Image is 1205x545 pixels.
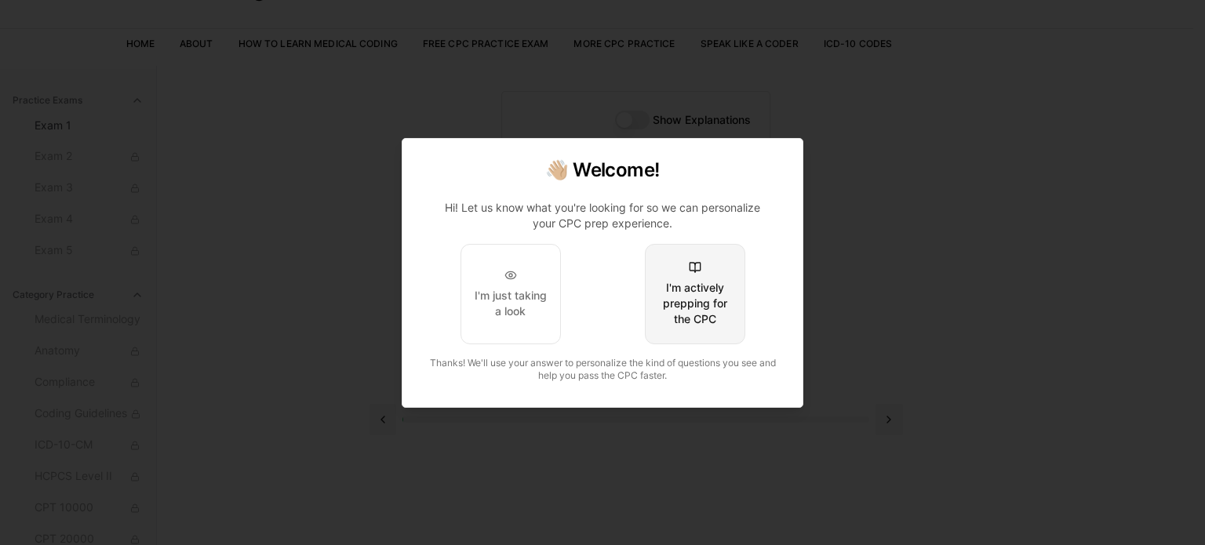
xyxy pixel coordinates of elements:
[658,280,732,327] div: I'm actively prepping for the CPC
[421,158,784,183] h2: 👋🏼 Welcome!
[645,244,745,344] button: I'm actively prepping for the CPC
[434,200,771,231] p: Hi! Let us know what you're looking for so we can personalize your CPC prep experience.
[474,288,548,319] div: I'm just taking a look
[430,357,776,381] span: Thanks! We'll use your answer to personalize the kind of questions you see and help you pass the ...
[461,244,561,344] button: I'm just taking a look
